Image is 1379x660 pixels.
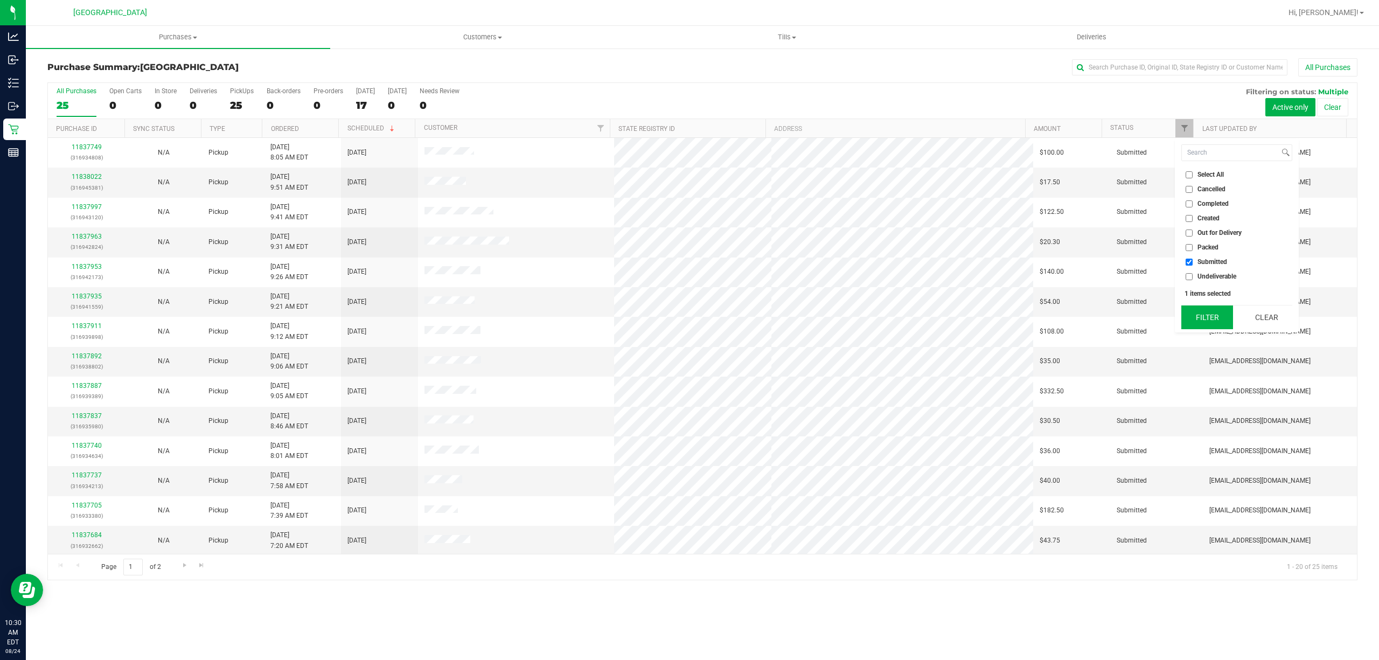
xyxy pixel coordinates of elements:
span: Undeliverable [1197,273,1236,280]
p: (316932662) [54,541,119,551]
inline-svg: Inbound [8,54,19,65]
span: Submitted [1117,536,1147,546]
span: Submitted [1117,386,1147,397]
span: [EMAIL_ADDRESS][DOMAIN_NAME] [1209,505,1311,516]
span: [DATE] [347,148,366,158]
a: Sync Status [133,125,175,133]
a: Last Updated By [1202,125,1257,133]
span: $30.50 [1040,416,1060,426]
p: 10:30 AM EDT [5,618,21,647]
span: Pickup [208,207,228,217]
span: Hi, [PERSON_NAME]! [1289,8,1359,17]
span: [DATE] [347,177,366,187]
div: Pre-orders [314,87,343,95]
button: N/A [158,267,170,277]
a: Purchase ID [56,125,97,133]
button: N/A [158,356,170,366]
div: 0 [109,99,142,112]
button: N/A [158,297,170,307]
span: $35.00 [1040,356,1060,366]
div: Needs Review [420,87,459,95]
a: 11837740 [72,442,102,449]
input: Created [1186,215,1193,222]
span: [DATE] 8:46 AM EDT [270,411,308,432]
span: [EMAIL_ADDRESS][DOMAIN_NAME] [1209,386,1311,397]
span: Filtering on status: [1246,87,1316,96]
inline-svg: Outbound [8,101,19,112]
span: [DATE] 9:31 AM EDT [270,232,308,252]
span: [DATE] 9:41 AM EDT [270,202,308,223]
h3: Purchase Summary: [47,62,484,72]
a: Filter [1175,119,1193,137]
p: (316933380) [54,511,119,521]
span: Completed [1197,200,1229,207]
button: N/A [158,386,170,397]
span: [DATE] [347,476,366,486]
span: Submitted [1117,356,1147,366]
button: N/A [158,476,170,486]
span: Not Applicable [158,447,170,455]
span: [GEOGRAPHIC_DATA] [73,8,147,17]
a: Purchases [26,26,330,48]
span: Pickup [208,356,228,366]
a: Go to the next page [177,559,192,573]
span: [DATE] 9:21 AM EDT [270,291,308,312]
a: Scheduled [347,124,396,132]
span: [DATE] 8:05 AM EDT [270,142,308,163]
span: [EMAIL_ADDRESS][DOMAIN_NAME] [1209,356,1311,366]
div: 17 [356,99,375,112]
div: All Purchases [57,87,96,95]
p: (316941559) [54,302,119,312]
span: Submitted [1117,148,1147,158]
span: Multiple [1318,87,1348,96]
span: Submitted [1117,267,1147,277]
span: Submitted [1117,416,1147,426]
span: Pickup [208,446,228,456]
span: Created [1197,215,1220,221]
iframe: Resource center [11,574,43,606]
div: 1 items selected [1185,290,1289,297]
button: N/A [158,416,170,426]
span: Cancelled [1197,186,1225,192]
div: 0 [420,99,459,112]
a: 11837749 [72,143,102,151]
span: [DATE] [347,416,366,426]
div: Open Carts [109,87,142,95]
p: (316939389) [54,391,119,401]
span: Packed [1197,244,1218,251]
span: Not Applicable [158,417,170,425]
span: $20.30 [1040,237,1060,247]
a: 11837705 [72,502,102,509]
span: [DATE] [347,446,366,456]
span: $182.50 [1040,505,1064,516]
button: N/A [158,326,170,337]
span: [DATE] [347,267,366,277]
a: Status [1110,124,1133,131]
span: Deliveries [1062,32,1121,42]
div: PickUps [230,87,254,95]
span: Not Applicable [158,238,170,246]
input: 1 [123,559,143,575]
span: Submitted [1117,446,1147,456]
a: 11837953 [72,263,102,270]
button: N/A [158,446,170,456]
a: Amount [1034,125,1061,133]
div: 0 [388,99,407,112]
span: Pickup [208,148,228,158]
span: Purchases [26,32,330,42]
span: Not Applicable [158,149,170,156]
span: Pickup [208,416,228,426]
button: Filter [1181,305,1233,329]
button: N/A [158,207,170,217]
span: Not Applicable [158,298,170,305]
span: Pickup [208,237,228,247]
div: 0 [190,99,217,112]
span: [DATE] 7:39 AM EDT [270,501,308,521]
span: [DATE] [347,536,366,546]
span: Pickup [208,326,228,337]
input: Out for Delivery [1186,230,1193,237]
p: (316934634) [54,451,119,461]
p: (316939898) [54,332,119,342]
span: Pickup [208,267,228,277]
a: Type [210,125,225,133]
